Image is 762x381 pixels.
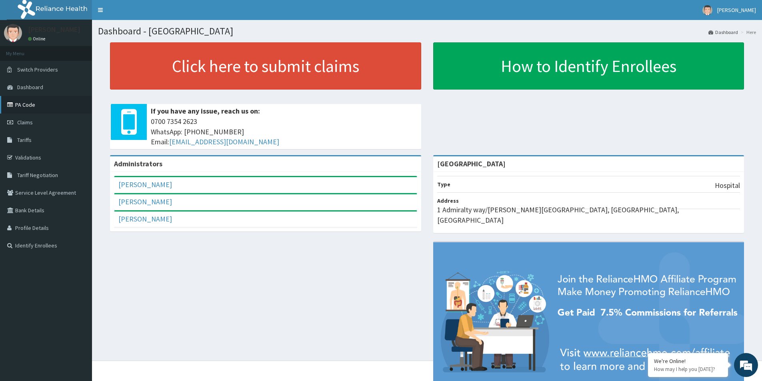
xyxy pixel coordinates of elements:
span: Dashboard [17,84,43,91]
a: How to Identify Enrollees [433,42,744,90]
p: [PERSON_NAME] [28,26,80,33]
li: Here [739,29,756,36]
img: User Image [702,5,712,15]
span: Tariff Negotiation [17,172,58,179]
a: [PERSON_NAME] [118,197,172,206]
img: d_794563401_company_1708531726252_794563401 [15,40,32,60]
b: Address [437,197,459,204]
span: We're online! [46,101,110,182]
p: How may I help you today? [654,366,722,373]
p: Hospital [715,180,740,191]
span: Claims [17,119,33,126]
div: Minimize live chat window [131,4,150,23]
span: Tariffs [17,136,32,144]
a: Online [28,36,47,42]
div: Chat with us now [42,45,134,55]
span: Switch Providers [17,66,58,73]
p: 1 Admiralty way/[PERSON_NAME][GEOGRAPHIC_DATA], [GEOGRAPHIC_DATA], [GEOGRAPHIC_DATA] [437,205,740,225]
a: [EMAIL_ADDRESS][DOMAIN_NAME] [169,137,279,146]
h1: Dashboard - [GEOGRAPHIC_DATA] [98,26,756,36]
div: We're Online! [654,357,722,365]
a: [PERSON_NAME] [118,180,172,189]
span: 0700 7354 2623 WhatsApp: [PHONE_NUMBER] Email: [151,116,417,147]
b: If you have any issue, reach us on: [151,106,260,116]
b: Administrators [114,159,162,168]
a: Click here to submit claims [110,42,421,90]
img: User Image [4,24,22,42]
textarea: Type your message and hit 'Enter' [4,218,152,246]
b: Type [437,181,450,188]
strong: [GEOGRAPHIC_DATA] [437,159,506,168]
a: Dashboard [708,29,738,36]
a: [PERSON_NAME] [118,214,172,223]
span: [PERSON_NAME] [717,6,756,14]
